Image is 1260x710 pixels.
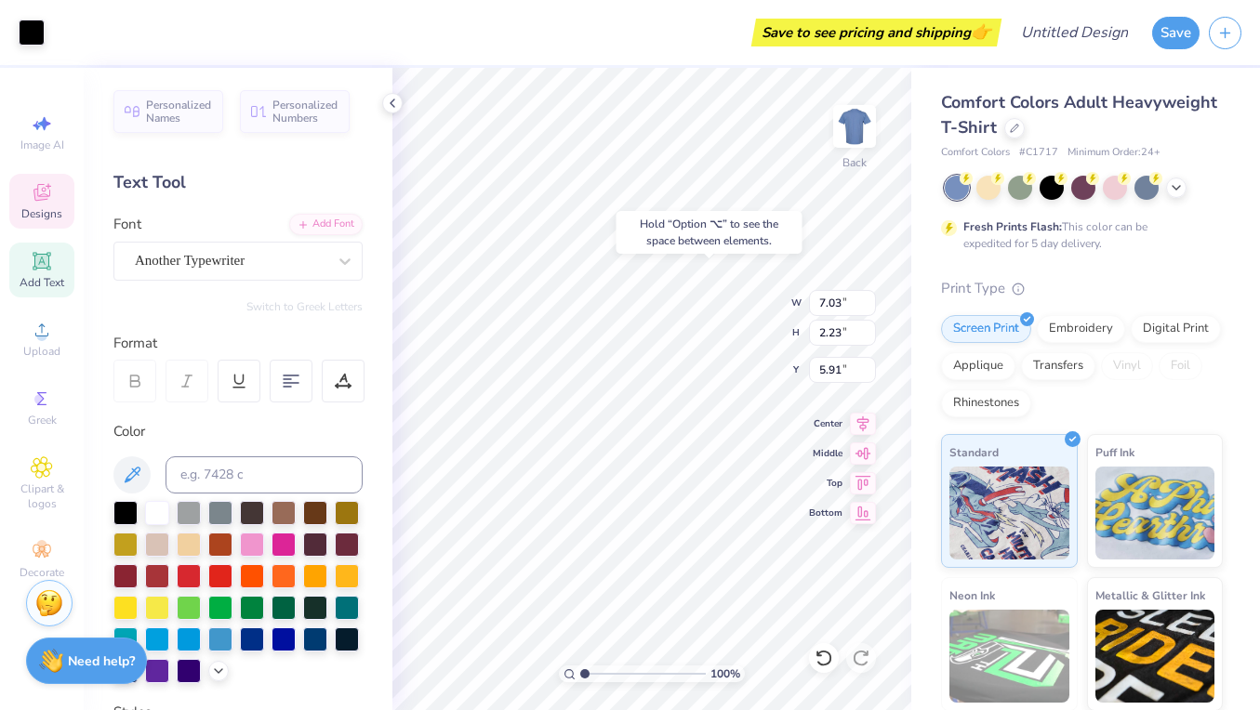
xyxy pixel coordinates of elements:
span: 👉 [971,20,991,43]
span: Neon Ink [949,585,995,605]
button: Save [1152,17,1200,49]
span: Metallic & Glitter Ink [1095,585,1205,605]
span: Standard [949,442,999,462]
div: Applique [941,352,1015,380]
div: Transfers [1021,352,1095,380]
div: Format [113,333,365,354]
div: This color can be expedited for 5 day delivery. [963,218,1192,252]
span: Puff Ink [1095,442,1134,462]
span: Upload [23,344,60,359]
div: Embroidery [1037,315,1125,343]
div: Screen Print [941,315,1031,343]
div: Save to see pricing and shipping [756,19,997,46]
span: Add Text [20,275,64,290]
img: Back [836,108,873,145]
input: Untitled Design [1006,14,1143,51]
img: Neon Ink [949,610,1069,703]
span: Middle [809,447,842,460]
div: Back [842,154,867,171]
div: Print Type [941,278,1223,299]
span: Clipart & logos [9,481,74,511]
span: Comfort Colors [941,145,1010,161]
span: Bottom [809,506,842,519]
button: Switch to Greek Letters [246,299,363,314]
strong: Need help? [68,652,135,670]
span: Image AI [20,138,64,152]
span: Decorate [20,565,64,580]
span: Designs [21,206,62,221]
span: Personalized Names [146,99,212,125]
div: Rhinestones [941,389,1031,417]
span: Minimum Order: 24 + [1068,145,1161,161]
label: Font [113,214,141,235]
span: Greek [28,413,57,427]
span: 100 % [710,665,740,682]
img: Puff Ink [1095,467,1215,559]
span: Comfort Colors Adult Heavyweight T-Shirt [941,91,1217,138]
div: Hold “Option ⌥” to see the space between elements. [617,211,802,254]
div: Foil [1159,352,1202,380]
span: Personalized Numbers [272,99,338,125]
input: e.g. 7428 c [166,456,363,493]
div: Vinyl [1101,352,1153,380]
span: Top [809,477,842,490]
div: Digital Print [1131,315,1221,343]
span: Center [809,417,842,430]
span: # C1717 [1019,145,1058,161]
div: Color [113,421,363,442]
div: Add Font [289,214,363,235]
div: Text Tool [113,170,363,195]
strong: Fresh Prints Flash: [963,219,1062,234]
img: Standard [949,467,1069,559]
img: Metallic & Glitter Ink [1095,610,1215,703]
